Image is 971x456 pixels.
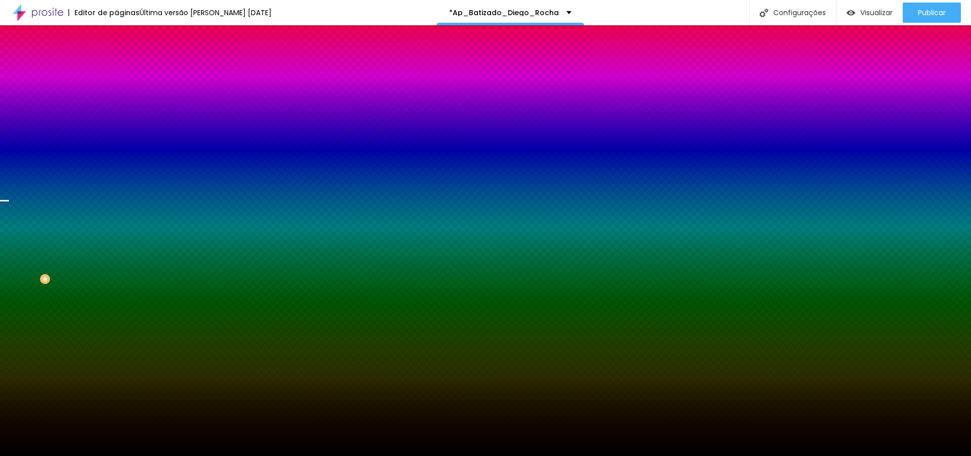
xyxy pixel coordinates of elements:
img: view-1.svg [847,9,855,17]
img: Icone [760,9,768,17]
div: Última versão [PERSON_NAME] [DATE] [140,9,272,16]
div: Editor de páginas [68,9,140,16]
span: Visualizar [860,9,893,17]
p: *Ap_Batizado_Diego_Rocha [449,9,559,16]
button: Publicar [903,3,961,23]
button: Visualizar [836,3,903,23]
span: Publicar [918,9,946,17]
